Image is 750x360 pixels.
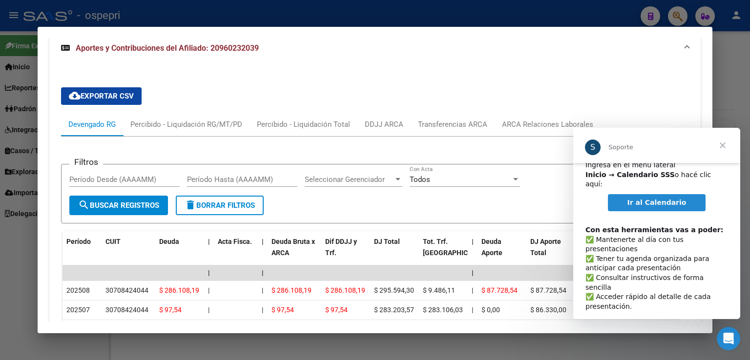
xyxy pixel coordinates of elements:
[208,238,210,245] span: |
[573,128,740,319] iframe: Intercom live chat mensaje
[78,199,90,211] mat-icon: search
[69,196,168,215] button: Buscar Registros
[76,43,259,53] span: Aportes y Contribuciones del Afiliado: 20960232039
[62,231,102,274] datatable-header-cell: Período
[78,201,159,210] span: Buscar Registros
[159,286,199,294] span: $ 286.108,19
[530,306,566,314] span: $ 86.330,00
[418,119,487,130] div: Transferencias ARCA
[530,286,566,294] span: $ 87.728,54
[185,201,255,210] span: Borrar Filtros
[66,286,90,294] span: 202508
[258,231,268,274] datatable-header-cell: |
[208,286,209,294] span: |
[374,306,414,314] span: $ 283.203,57
[12,88,155,212] div: ​✅ Mantenerte al día con tus presentaciones ✅ Tener tu agenda organizada para anticipar cada pres...
[69,90,81,101] mat-icon: cloud_download
[155,231,204,274] datatable-header-cell: Deuda
[271,286,312,294] span: $ 286.108,19
[374,238,400,245] span: DJ Total
[305,175,394,184] span: Seleccionar Gerenciador
[271,238,315,257] span: Deuda Bruta x ARCA
[105,304,148,316] div: 30708424044
[472,286,473,294] span: |
[68,119,116,130] div: Devengado RG
[481,306,500,314] span: $ 0,00
[185,199,196,211] mat-icon: delete
[61,87,142,105] button: Exportar CSV
[365,119,403,130] div: DDJJ ARCA
[214,231,258,274] datatable-header-cell: Acta Fisca.
[218,238,252,245] span: Acta Fisca.
[526,231,575,274] datatable-header-cell: DJ Aporte Total
[12,98,150,106] b: Con esta herramientas vas a poder:
[268,231,321,274] datatable-header-cell: Deuda Bruta x ARCA
[423,306,463,314] span: $ 283.106,03
[472,269,474,277] span: |
[530,238,561,257] span: DJ Aporte Total
[478,231,526,274] datatable-header-cell: Deuda Aporte
[423,286,455,294] span: $ 9.486,11
[370,231,419,274] datatable-header-cell: DJ Total
[69,157,103,167] h3: Filtros
[472,238,474,245] span: |
[105,238,121,245] span: CUIT
[374,286,414,294] span: $ 295.594,30
[325,238,357,257] span: Dif DDJJ y Trf.
[262,306,263,314] span: |
[271,306,294,314] span: $ 97,54
[423,238,489,257] span: Tot. Trf. [GEOGRAPHIC_DATA]
[419,231,468,274] datatable-header-cell: Tot. Trf. Bruto
[717,327,740,350] iframe: Intercom live chat
[49,33,701,64] mat-expansion-panel-header: Aportes y Contribuciones del Afiliado: 20960232039
[410,175,430,184] span: Todos
[105,285,148,296] div: 30708424044
[468,231,478,274] datatable-header-cell: |
[325,306,348,314] span: $ 97,54
[176,196,264,215] button: Borrar Filtros
[66,238,91,245] span: Período
[208,306,209,314] span: |
[262,286,263,294] span: |
[472,306,473,314] span: |
[321,231,370,274] datatable-header-cell: Dif DDJJ y Trf.
[102,231,155,274] datatable-header-cell: CUIT
[502,119,593,130] div: ARCA Relaciones Laborales
[69,92,134,100] span: Exportar CSV
[262,269,264,277] span: |
[66,306,90,314] span: 202507
[257,119,350,130] div: Percibido - Liquidación Total
[481,238,502,257] span: Deuda Aporte
[130,119,242,130] div: Percibido - Liquidación RG/MT/PD
[481,286,518,294] span: $ 87.728,54
[159,238,179,245] span: Deuda
[204,231,214,274] datatable-header-cell: |
[208,269,210,277] span: |
[159,306,182,314] span: $ 97,54
[325,286,365,294] span: $ 286.108,19
[262,238,264,245] span: |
